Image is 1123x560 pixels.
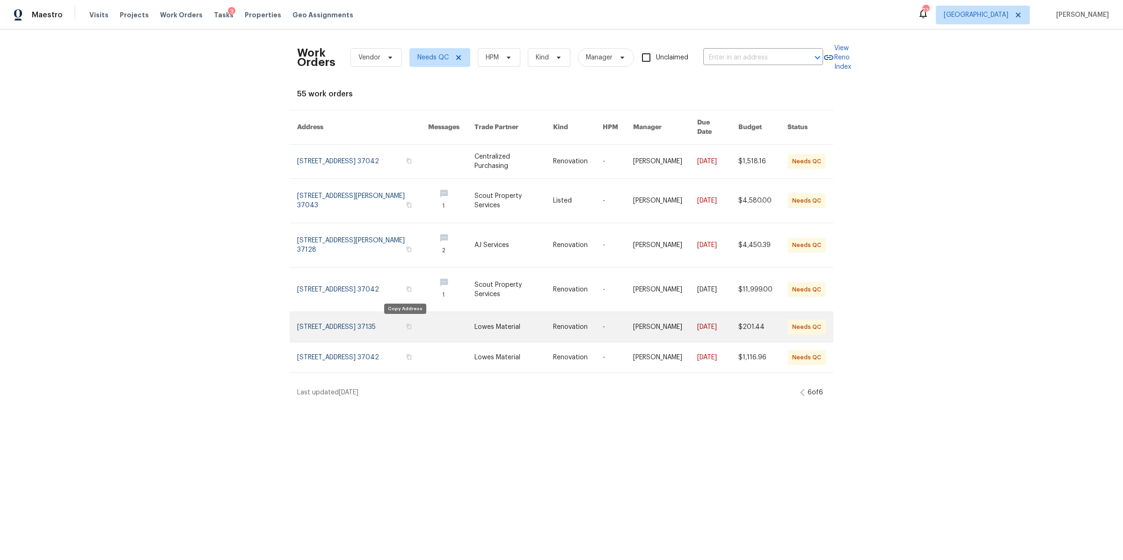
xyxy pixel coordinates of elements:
span: Needs QC [417,53,449,62]
button: Copy Address [405,353,413,361]
div: 23 [922,6,929,15]
td: [PERSON_NAME] [626,268,690,312]
div: Last updated [297,388,800,397]
td: - [595,342,626,373]
span: Work Orders [160,10,203,20]
td: Renovation [546,268,595,312]
h2: Work Orders [297,48,335,67]
span: HPM [486,53,499,62]
div: 55 work orders [297,89,826,99]
span: Kind [536,53,549,62]
span: Tasks [214,12,233,18]
th: Manager [626,110,690,145]
th: Messages [421,110,467,145]
td: Renovation [546,145,595,179]
div: 3 [228,7,235,16]
td: Renovation [546,312,595,342]
span: [PERSON_NAME] [1052,10,1109,20]
td: - [595,179,626,223]
button: Copy Address [405,245,413,254]
span: Properties [245,10,281,20]
button: Copy Address [405,285,413,293]
span: Maestro [32,10,63,20]
td: Centralized Purchasing [467,145,546,179]
span: Vendor [358,53,380,62]
th: Kind [546,110,595,145]
td: Scout Property Services [467,179,546,223]
td: [PERSON_NAME] [626,223,690,268]
span: Geo Assignments [292,10,353,20]
td: Listed [546,179,595,223]
span: Manager [586,53,613,62]
td: [PERSON_NAME] [626,179,690,223]
td: [PERSON_NAME] [626,342,690,373]
th: Address [290,110,421,145]
td: AJ Services [467,223,546,268]
td: - [595,268,626,312]
td: - [595,223,626,268]
th: Trade Partner [467,110,546,145]
td: - [595,312,626,342]
td: Renovation [546,223,595,268]
span: [GEOGRAPHIC_DATA] [944,10,1008,20]
button: Copy Address [405,201,413,209]
span: Projects [120,10,149,20]
span: Visits [89,10,109,20]
input: Enter in an address [703,51,797,65]
td: [PERSON_NAME] [626,145,690,179]
span: [DATE] [339,389,358,396]
td: Lowes Material [467,342,546,373]
td: - [595,145,626,179]
td: Lowes Material [467,312,546,342]
div: 6 of 6 [808,388,823,397]
td: [PERSON_NAME] [626,312,690,342]
a: View Reno Index [823,44,851,72]
th: Status [780,110,833,145]
th: HPM [595,110,626,145]
button: Copy Address [405,157,413,165]
th: Due Date [690,110,731,145]
span: Unclaimed [656,53,688,63]
th: Budget [731,110,780,145]
td: Renovation [546,342,595,373]
button: Open [811,51,824,64]
td: Scout Property Services [467,268,546,312]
